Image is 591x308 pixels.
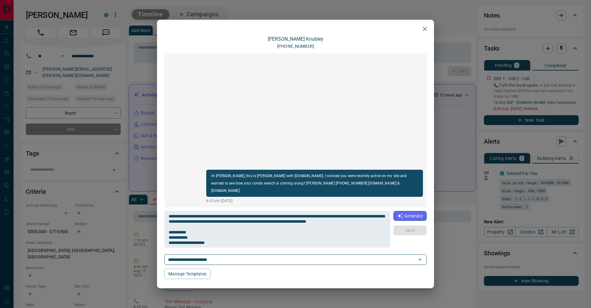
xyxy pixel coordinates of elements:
button: Open [416,255,424,264]
a: [PERSON_NAME] Knubley [268,36,324,42]
button: Generate [393,211,427,221]
button: Manage Templates [164,269,211,279]
p: [PHONE_NUMBER] [277,43,314,50]
p: 8:45 pm [DATE] [206,198,423,204]
p: Hi [PERSON_NAME], this is [PERSON_NAME] with [DOMAIN_NAME]. I noticed you were recently active on... [211,172,418,194]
